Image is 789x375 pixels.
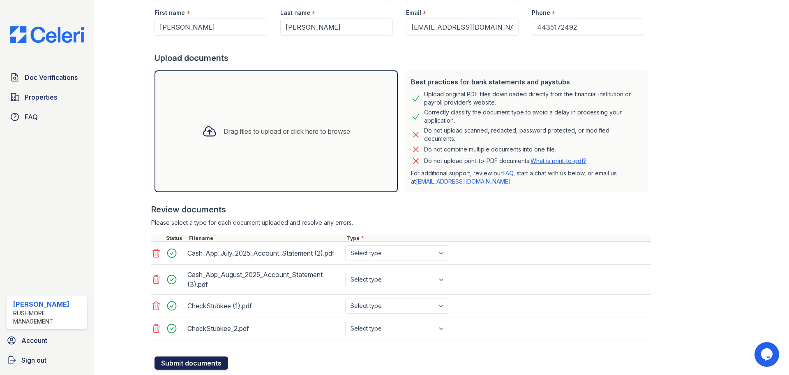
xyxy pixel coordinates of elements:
[13,309,84,326] div: Rushmore Management
[411,169,641,186] p: For additional support, review our , start a chat with us below, or email us at
[25,72,78,82] span: Doc Verifications
[754,342,781,367] iframe: chat widget
[13,299,84,309] div: [PERSON_NAME]
[7,89,87,105] a: Properties
[21,355,46,365] span: Sign out
[416,178,511,185] a: [EMAIL_ADDRESS][DOMAIN_NAME]
[532,9,550,17] label: Phone
[151,204,651,215] div: Review documents
[187,247,342,260] div: Cash_App_July_2025_Account_Statement (2).pdf
[411,77,641,87] div: Best practices for bank statements and paystubs
[424,90,641,107] div: Upload original PDF files downloaded directly from the financial institution or payroll provider’...
[155,9,185,17] label: First name
[164,235,187,242] div: Status
[3,26,90,43] img: CE_Logo_Blue-a8612792a0a2168367f1c8372b55b34899dd931a85d93a1a3d3e32e68fde9ad4.png
[155,356,228,370] button: Submit documents
[25,92,57,102] span: Properties
[424,108,641,125] div: Correctly classify the document type to avoid a delay in processing your application.
[424,144,556,154] div: Do not combine multiple documents into one file.
[187,235,345,242] div: Filename
[187,268,342,291] div: Cash_App_August_2025_Account_Statement (3).pdf
[187,299,342,312] div: CheckStubkee (1).pdf
[25,112,38,122] span: FAQ
[406,9,421,17] label: Email
[151,219,651,227] div: Please select a type for each document uploaded and resolve any errors.
[7,69,87,86] a: Doc Verifications
[7,109,87,125] a: FAQ
[424,126,641,143] div: Do not upload scanned, redacted, password protected, or modified documents.
[3,332,90,349] a: Account
[424,157,586,165] p: Do not upload print-to-PDF documents.
[345,235,651,242] div: Type
[187,322,342,335] div: CheckStubkee_2.pdf
[280,9,310,17] label: Last name
[531,157,586,164] a: What is print-to-pdf?
[503,170,513,177] a: FAQ
[21,335,47,345] span: Account
[224,126,350,136] div: Drag files to upload or click here to browse
[3,352,90,368] a: Sign out
[155,52,651,64] div: Upload documents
